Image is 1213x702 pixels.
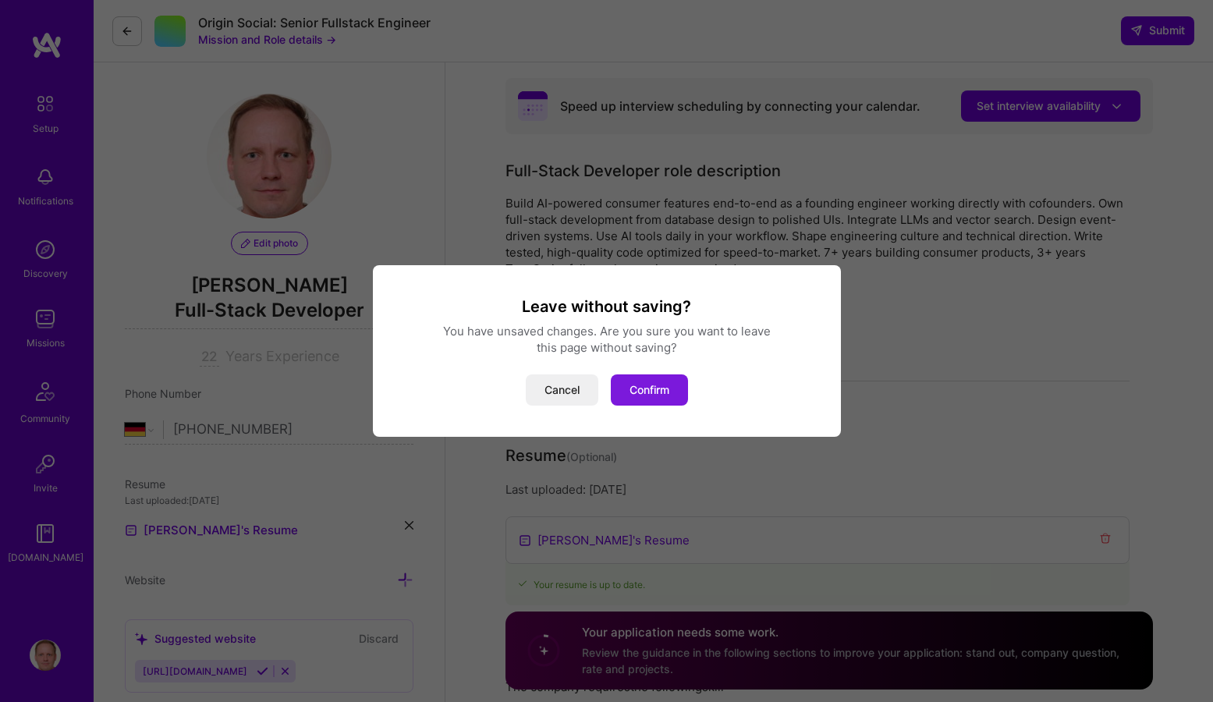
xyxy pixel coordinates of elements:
[373,265,841,437] div: modal
[392,323,822,339] div: You have unsaved changes. Are you sure you want to leave
[526,374,598,406] button: Cancel
[392,339,822,356] div: this page without saving?
[611,374,688,406] button: Confirm
[392,296,822,317] h3: Leave without saving?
